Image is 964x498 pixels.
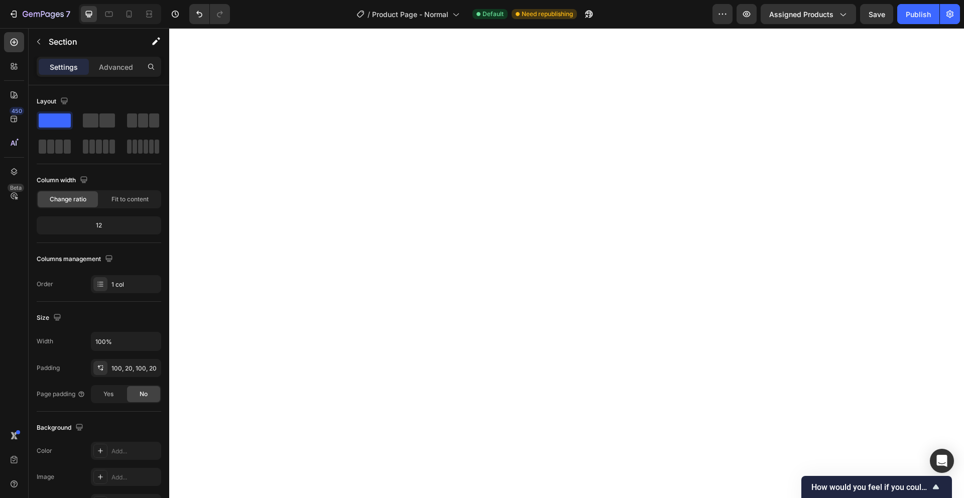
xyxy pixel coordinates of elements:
span: Assigned Products [769,9,833,20]
span: Save [869,10,885,19]
div: Add... [111,447,159,456]
span: No [140,390,148,399]
div: Undo/Redo [189,4,230,24]
div: Size [37,311,63,325]
div: Image [37,472,54,481]
div: Beta [8,184,24,192]
div: Width [37,337,53,346]
p: Section [49,36,131,48]
div: Page padding [37,390,85,399]
div: Column width [37,174,90,187]
div: Order [37,280,53,289]
span: Change ratio [50,195,86,204]
div: Add... [111,473,159,482]
iframe: Design area [169,28,964,498]
span: How would you feel if you could no longer use GemPages? [811,482,930,492]
div: 12 [39,218,159,232]
span: Yes [103,390,113,399]
div: Layout [37,95,70,108]
button: 7 [4,4,75,24]
button: Publish [897,4,939,24]
div: 450 [10,107,24,115]
p: Settings [50,62,78,72]
div: Columns management [37,253,115,266]
div: Open Intercom Messenger [930,449,954,473]
span: Fit to content [111,195,149,204]
span: / [368,9,370,20]
div: 100, 20, 100, 20 [111,364,159,373]
span: Product Page - Normal [372,9,448,20]
div: 1 col [111,280,159,289]
button: Save [860,4,893,24]
button: Assigned Products [761,4,856,24]
div: Color [37,446,52,455]
input: Auto [91,332,161,350]
span: Default [483,10,504,19]
div: Padding [37,363,60,372]
button: Show survey - How would you feel if you could no longer use GemPages? [811,481,942,493]
p: Advanced [99,62,133,72]
span: Need republishing [522,10,573,19]
div: Publish [906,9,931,20]
p: 7 [66,8,70,20]
div: Background [37,421,85,435]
